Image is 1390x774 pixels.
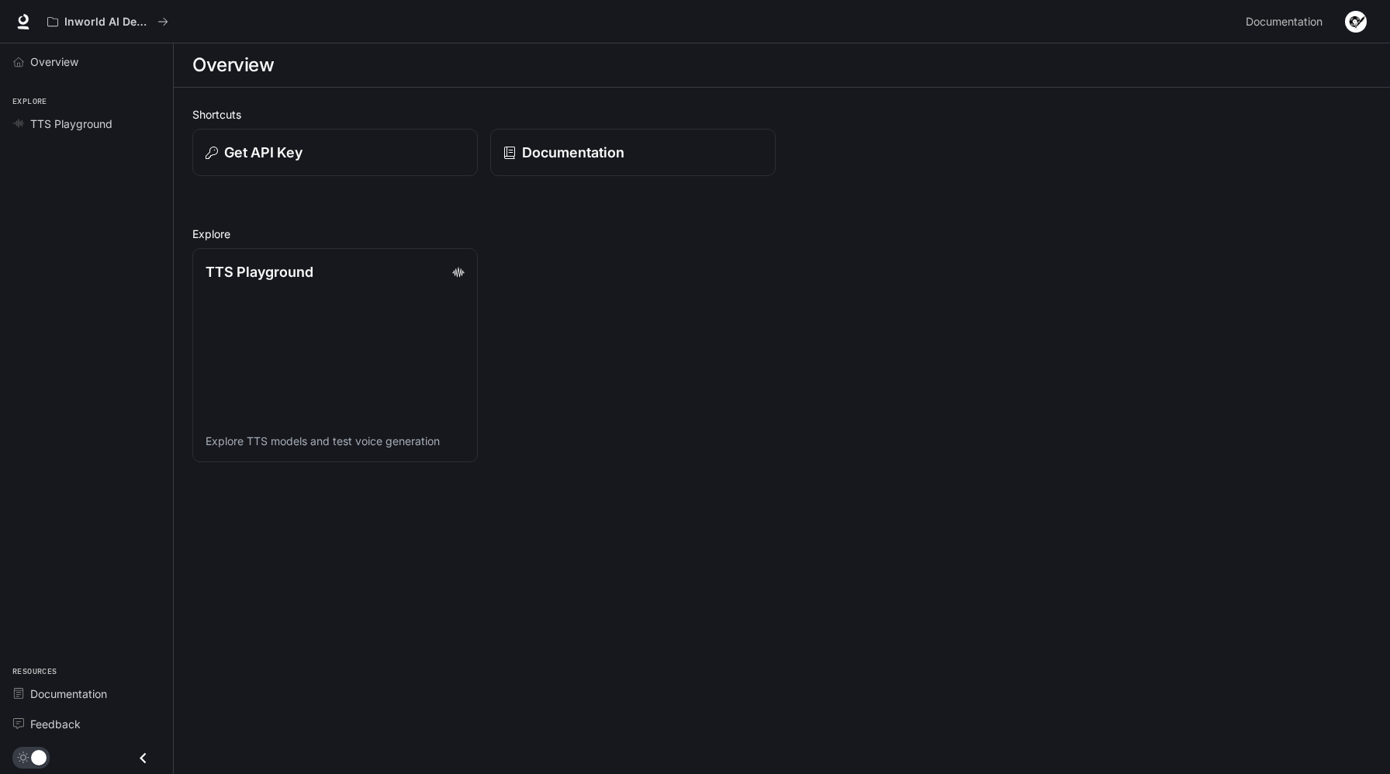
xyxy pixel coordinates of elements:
button: Close drawer [126,742,161,774]
button: All workspaces [40,6,175,37]
button: User avatar [1340,6,1371,37]
h1: Overview [192,50,274,81]
a: Documentation [6,680,167,707]
span: Dark mode toggle [31,748,47,765]
span: Documentation [1246,12,1323,32]
a: TTS PlaygroundExplore TTS models and test voice generation [192,248,478,462]
a: TTS Playground [6,110,167,137]
p: Get API Key [224,142,303,163]
button: Get API Key [192,129,478,176]
p: Documentation [522,142,624,163]
a: Documentation [490,129,776,176]
a: Overview [6,48,167,75]
span: Documentation [30,686,107,702]
span: TTS Playground [30,116,112,132]
img: User avatar [1345,11,1367,33]
a: Documentation [1240,6,1334,37]
span: Feedback [30,716,81,732]
a: Feedback [6,710,167,738]
span: Overview [30,54,78,70]
p: Explore TTS models and test voice generation [206,434,465,449]
p: TTS Playground [206,261,313,282]
h2: Explore [192,226,1371,242]
p: Inworld AI Demos [64,16,151,29]
h2: Shortcuts [192,106,1371,123]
